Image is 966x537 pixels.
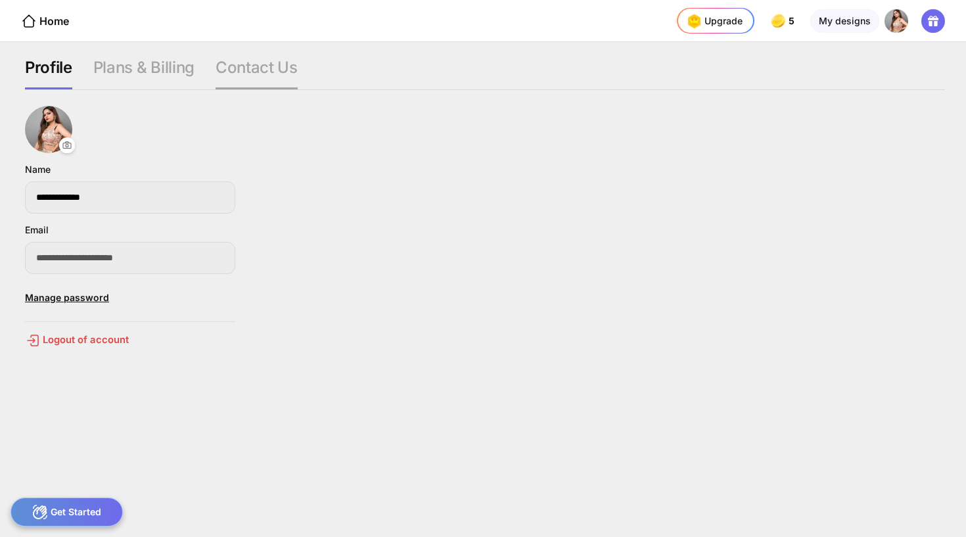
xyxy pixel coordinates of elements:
[683,11,704,32] img: upgrade-nav-btn-icon.gif
[21,13,69,29] div: Home
[25,164,51,175] div: Name
[683,11,743,32] div: Upgrade
[789,16,797,26] span: 5
[25,106,72,153] img: ACg8ocJfeIk7NnZ6KZCgSLL0_q0jnD6yf7p2dSXWjWsl77bpbfYYgS8s=s96-c
[885,9,908,33] img: ACg8ocJfeIk7NnZ6KZCgSLL0_q0jnD6yf7p2dSXWjWsl77bpbfYYgS8s=s96-c
[810,9,879,33] div: My designs
[11,498,123,526] div: Get Started
[93,58,195,89] div: Plans & Billing
[25,333,235,348] div: Logout of account
[25,224,49,235] div: Email
[216,58,298,89] div: Contact Us
[25,285,235,311] div: Manage password
[25,58,72,89] div: Profile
